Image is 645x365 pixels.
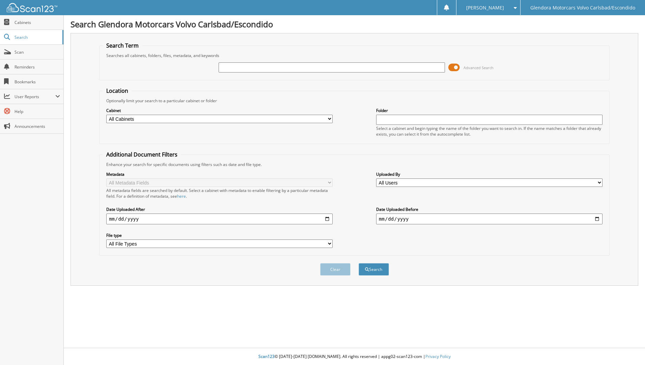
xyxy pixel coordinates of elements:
img: scan123-logo-white.svg [7,3,57,12]
div: Enhance your search for specific documents using filters such as date and file type. [103,162,606,167]
legend: Additional Document Filters [103,151,181,158]
span: Scan123 [258,354,275,359]
h1: Search Glendora Motorcars Volvo Carlsbad/Escondido [71,19,638,30]
input: start [106,214,333,224]
div: Select a cabinet and begin typing the name of the folder you want to search in. If the name match... [376,125,602,137]
span: Announcements [15,123,60,129]
a: Privacy Policy [425,354,451,359]
label: Uploaded By [376,171,602,177]
label: Folder [376,108,602,113]
label: Date Uploaded After [106,206,333,212]
span: Search [15,34,59,40]
label: Cabinet [106,108,333,113]
legend: Search Term [103,42,142,49]
a: here [177,193,186,199]
button: Clear [320,263,350,276]
span: [PERSON_NAME] [466,6,504,10]
span: Reminders [15,64,60,70]
span: User Reports [15,94,55,100]
div: Searches all cabinets, folders, files, metadata, and keywords [103,53,606,58]
div: © [DATE]-[DATE] [DOMAIN_NAME]. All rights reserved | appg02-scan123-com | [64,348,645,365]
legend: Location [103,87,132,94]
label: File type [106,232,333,238]
div: All metadata fields are searched by default. Select a cabinet with metadata to enable filtering b... [106,188,333,199]
div: Optionally limit your search to a particular cabinet or folder [103,98,606,104]
span: Help [15,109,60,114]
span: Glendora Motorcars Volvo Carlsbad/Escondido [530,6,635,10]
span: Bookmarks [15,79,60,85]
label: Date Uploaded Before [376,206,602,212]
span: Advanced Search [464,65,494,70]
span: Cabinets [15,20,60,25]
span: Scan [15,49,60,55]
button: Search [359,263,389,276]
label: Metadata [106,171,333,177]
input: end [376,214,602,224]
